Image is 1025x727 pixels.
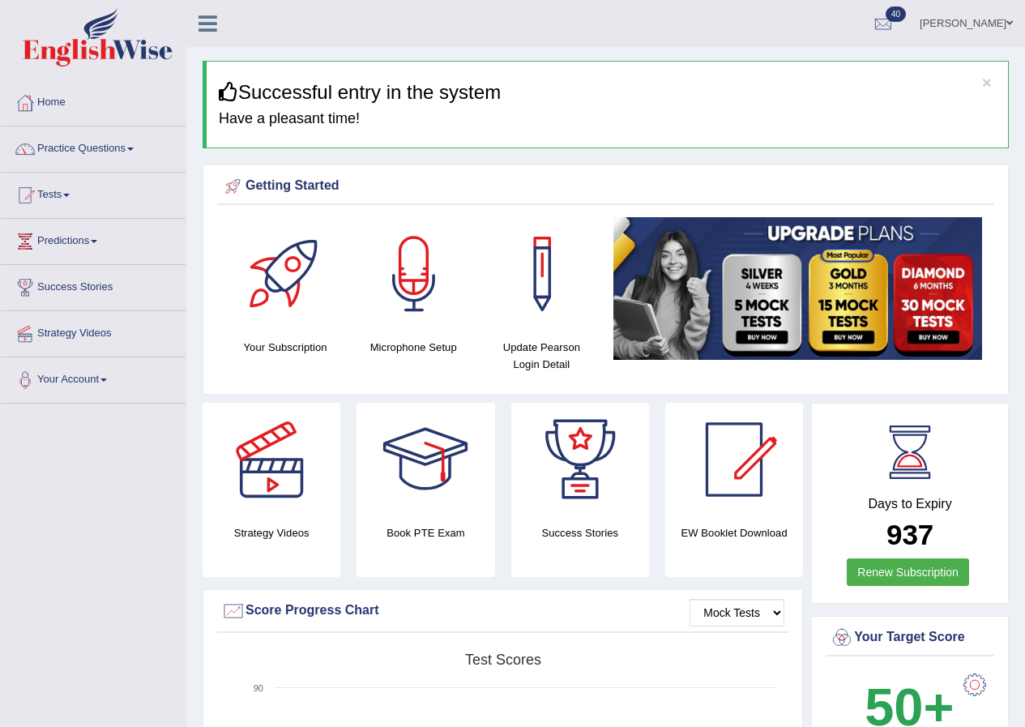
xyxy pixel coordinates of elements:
[221,174,990,199] div: Getting Started
[511,524,649,541] h4: Success Stories
[982,74,992,91] button: ×
[485,339,597,373] h4: Update Pearson Login Detail
[219,111,996,127] h4: Have a pleasant time!
[613,217,982,360] img: small5.jpg
[203,524,340,541] h4: Strategy Videos
[1,126,186,167] a: Practice Questions
[886,6,906,22] span: 40
[886,519,933,550] b: 937
[830,497,990,511] h4: Days to Expiry
[1,80,186,121] a: Home
[1,265,186,306] a: Success Stories
[1,219,186,259] a: Predictions
[847,558,969,586] a: Renew Subscription
[1,357,186,398] a: Your Account
[357,524,494,541] h4: Book PTE Exam
[1,311,186,352] a: Strategy Videos
[830,626,990,650] div: Your Target Score
[465,652,541,668] tspan: Test scores
[357,339,469,356] h4: Microphone Setup
[221,599,784,623] div: Score Progress Chart
[1,173,186,213] a: Tests
[665,524,803,541] h4: EW Booklet Download
[229,339,341,356] h4: Your Subscription
[254,683,263,693] text: 90
[219,82,996,103] h3: Successful entry in the system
